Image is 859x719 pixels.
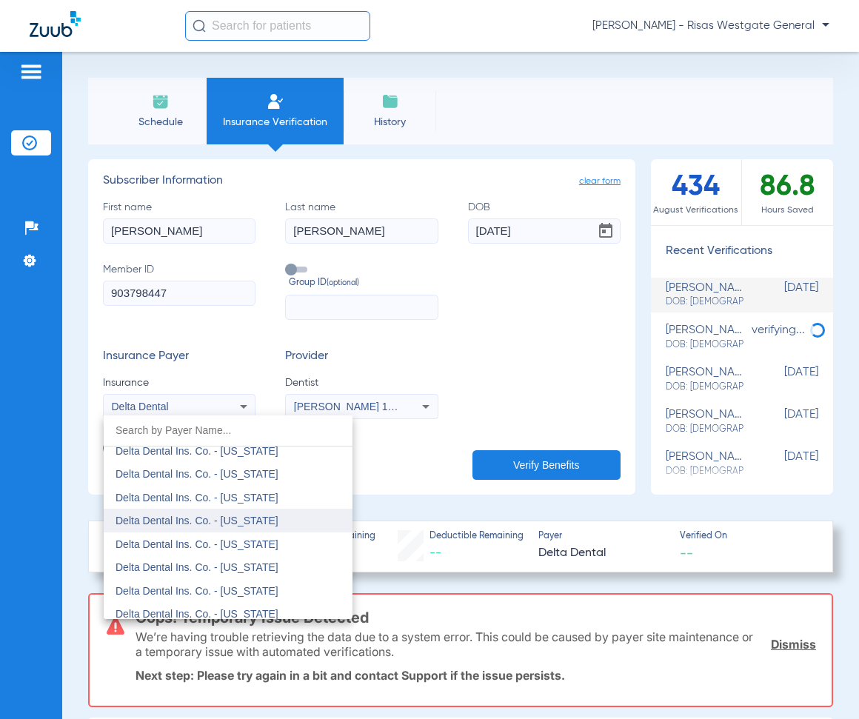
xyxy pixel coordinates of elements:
span: Delta Dental Ins. Co. - [US_STATE] [116,538,278,550]
span: Delta Dental Ins. Co. - [US_STATE] [116,515,278,526]
span: Delta Dental Ins. Co. - [US_STATE] [116,492,278,504]
input: dropdown search [104,415,352,446]
span: Delta Dental Ins. Co. - [US_STATE] [116,445,278,457]
span: Delta Dental Ins. Co. - [US_STATE] [116,608,278,620]
span: Delta Dental Ins. Co. - [US_STATE] [116,585,278,597]
span: Delta Dental Ins. Co. - [US_STATE] [116,468,278,480]
span: Delta Dental Ins. Co. - [US_STATE] [116,561,278,573]
iframe: Chat Widget [785,648,859,719]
